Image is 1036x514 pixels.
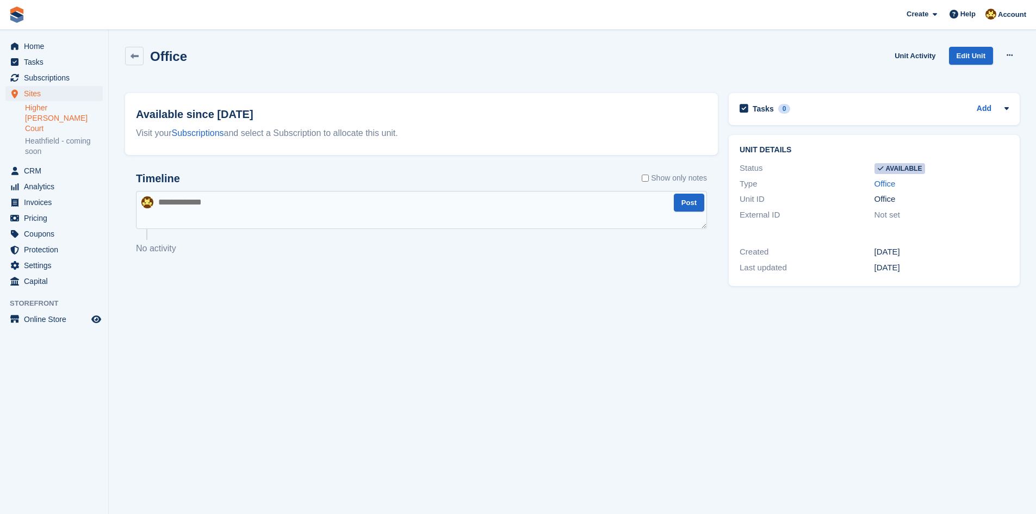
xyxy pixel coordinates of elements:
[136,172,180,185] h2: Timeline
[753,104,774,114] h2: Tasks
[24,226,89,241] span: Coupons
[5,39,103,54] a: menu
[172,128,224,138] a: Subscriptions
[949,47,993,65] a: Edit Unit
[24,274,89,289] span: Capital
[740,262,874,274] div: Last updated
[24,258,89,273] span: Settings
[24,195,89,210] span: Invoices
[24,86,89,101] span: Sites
[674,194,704,212] button: Post
[24,312,89,327] span: Online Store
[960,9,976,20] span: Help
[24,163,89,178] span: CRM
[890,47,940,65] a: Unit Activity
[740,146,1009,154] h2: Unit details
[5,258,103,273] a: menu
[5,195,103,210] a: menu
[24,39,89,54] span: Home
[5,312,103,327] a: menu
[136,242,707,255] p: No activity
[5,242,103,257] a: menu
[740,178,874,190] div: Type
[136,106,707,122] h2: Available since [DATE]
[778,104,791,114] div: 0
[24,70,89,85] span: Subscriptions
[5,210,103,226] a: menu
[642,172,707,184] label: Show only notes
[150,49,187,64] h2: Office
[5,86,103,101] a: menu
[740,246,874,258] div: Created
[874,163,926,174] span: Available
[24,54,89,70] span: Tasks
[874,262,1009,274] div: [DATE]
[24,242,89,257] span: Protection
[5,70,103,85] a: menu
[874,209,1009,221] div: Not set
[998,9,1026,20] span: Account
[907,9,928,20] span: Create
[977,103,991,115] a: Add
[740,209,874,221] div: External ID
[25,103,103,134] a: Higher [PERSON_NAME] Court
[24,179,89,194] span: Analytics
[874,246,1009,258] div: [DATE]
[874,193,1009,206] div: Office
[740,193,874,206] div: Unit ID
[141,196,153,208] img: Damian Pope
[9,7,25,23] img: stora-icon-8386f47178a22dfd0bd8f6a31ec36ba5ce8667c1dd55bd0f319d3a0aa187defe.svg
[5,163,103,178] a: menu
[5,226,103,241] a: menu
[5,274,103,289] a: menu
[10,298,108,309] span: Storefront
[985,9,996,20] img: Damian Pope
[740,162,874,175] div: Status
[5,54,103,70] a: menu
[642,172,649,184] input: Show only notes
[874,179,896,188] a: Office
[5,179,103,194] a: menu
[25,136,103,157] a: Heathfield - coming soon
[90,313,103,326] a: Preview store
[136,127,707,140] div: Visit your and select a Subscription to allocate this unit.
[24,210,89,226] span: Pricing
